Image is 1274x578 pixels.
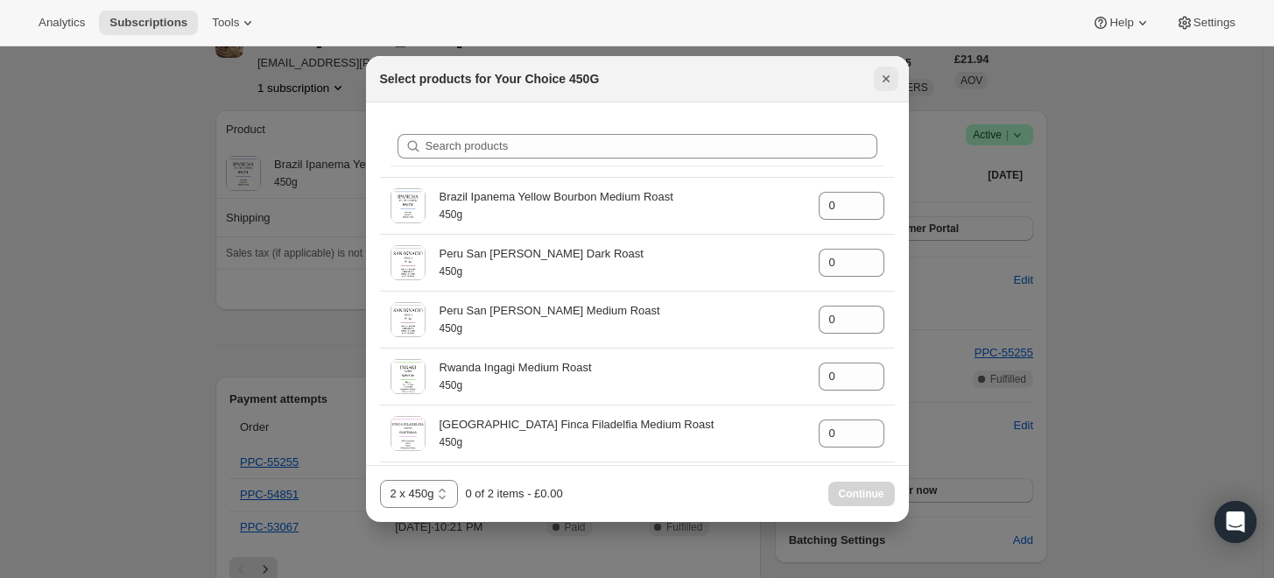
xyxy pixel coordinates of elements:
[440,416,805,433] div: [GEOGRAPHIC_DATA] Finca Filadelfia Medium Roast
[440,208,463,221] small: 450g
[212,16,239,30] span: Tools
[440,245,805,263] div: Peru San [PERSON_NAME] Dark Roast
[1214,501,1256,543] div: Open Intercom Messenger
[391,188,426,223] img: 450g
[874,67,898,91] button: Close
[201,11,267,35] button: Tools
[440,436,463,448] small: 450g
[99,11,198,35] button: Subscriptions
[391,245,426,280] img: 450g
[391,302,426,337] img: 450g
[109,16,187,30] span: Subscriptions
[440,379,463,391] small: 450g
[440,188,805,206] div: Brazil Ipanema Yellow Bourbon Medium Roast
[1193,16,1235,30] span: Settings
[391,359,426,394] img: 450g
[39,16,85,30] span: Analytics
[28,11,95,35] button: Analytics
[440,322,463,335] small: 450g
[440,359,805,377] div: Rwanda Ingagi Medium Roast
[426,134,877,159] input: Search products
[440,302,805,320] div: Peru San [PERSON_NAME] Medium Roast
[440,265,463,278] small: 450g
[380,70,600,88] h2: Select products for Your Choice 450G
[1109,16,1133,30] span: Help
[1165,11,1246,35] button: Settings
[465,485,562,503] div: 0 of 2 items - £0.00
[391,416,426,451] img: 450g
[1081,11,1161,35] button: Help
